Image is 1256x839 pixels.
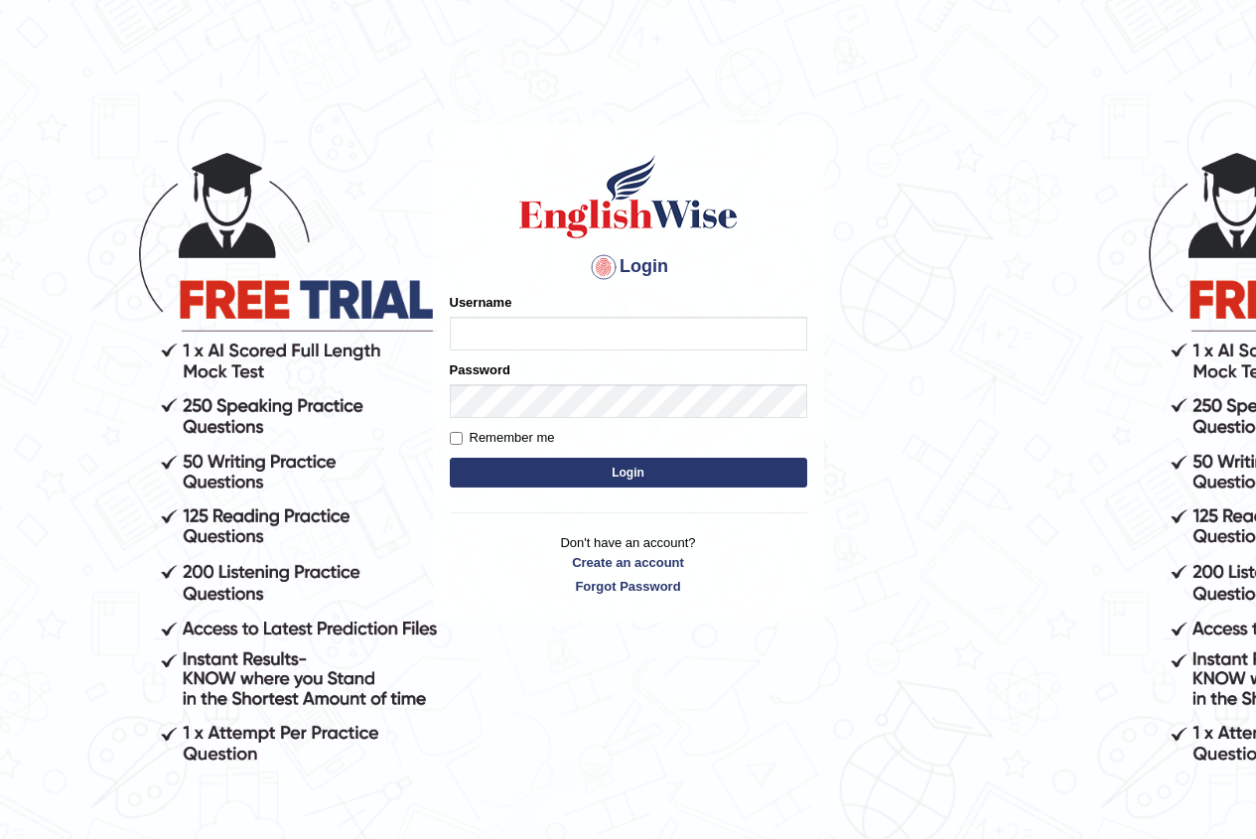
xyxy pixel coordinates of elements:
a: Forgot Password [450,577,807,596]
p: Don't have an account? [450,533,807,595]
a: Create an account [450,553,807,572]
label: Remember me [450,428,555,448]
button: Login [450,458,807,488]
img: Logo of English Wise sign in for intelligent practice with AI [515,152,742,241]
h4: Login [450,251,807,283]
label: Password [450,360,510,379]
input: Remember me [450,432,463,445]
label: Username [450,293,512,312]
